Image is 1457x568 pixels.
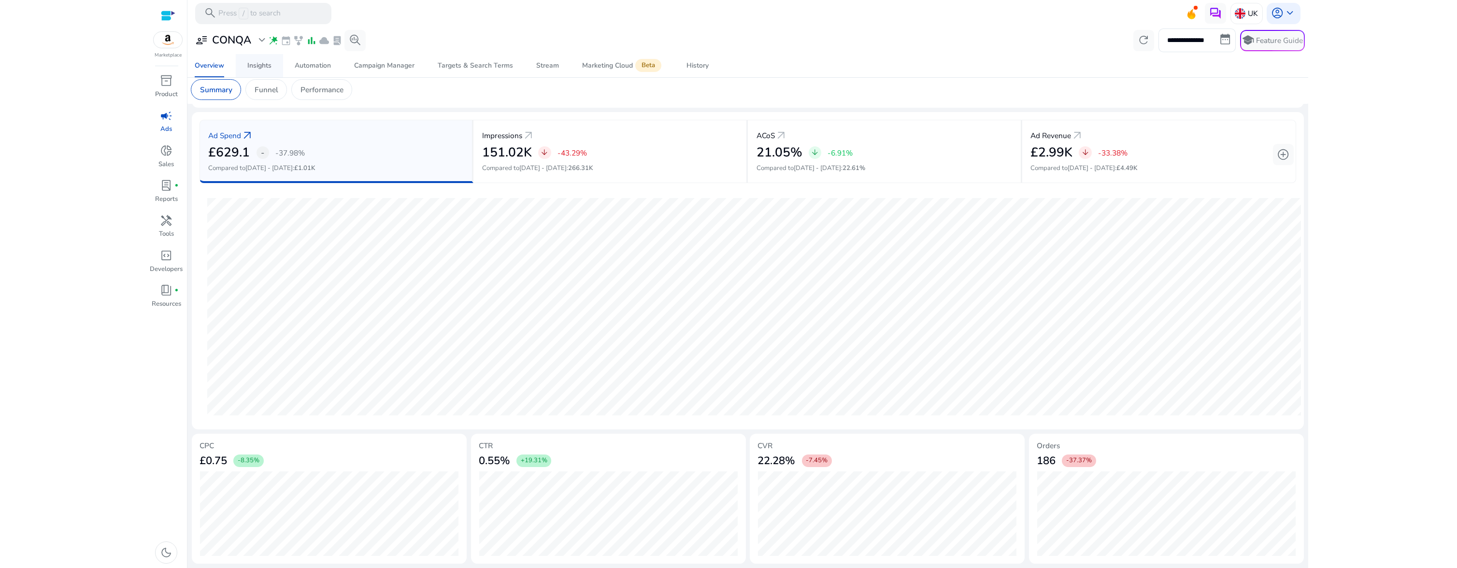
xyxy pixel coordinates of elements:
[1271,7,1284,19] span: account_circle
[160,144,172,157] span: donut_small
[154,32,183,48] img: amazon.svg
[208,145,250,160] h2: £629.1
[255,84,278,95] p: Funnel
[1133,30,1155,51] button: refresh
[155,195,178,204] p: Reports
[1068,164,1115,172] span: [DATE] - [DATE]
[482,145,532,160] h2: 151.02K
[208,130,241,141] p: Ad Spend
[1081,148,1090,157] span: arrow_downward
[757,130,775,141] p: ACoS
[775,129,787,142] a: arrow_outward
[150,265,183,274] p: Developers
[757,145,802,160] h2: 21.05%
[218,8,281,19] p: Press to search
[482,130,522,141] p: Impressions
[245,164,293,172] span: [DATE] - [DATE]
[208,164,463,173] p: Compared to :
[1098,149,1128,156] p: -33.38%
[635,59,661,72] span: Beta
[160,249,172,262] span: code_blocks
[295,62,331,69] div: Automation
[1066,456,1092,465] span: -37.37%
[1071,129,1084,142] a: arrow_outward
[159,229,174,239] p: Tools
[241,129,254,142] a: arrow_outward
[149,72,184,107] a: inventory_2Product
[1030,164,1287,173] p: Compared to :
[344,30,366,51] button: search_insights
[557,149,587,156] p: -43.29%
[582,61,663,70] div: Marketing Cloud
[149,177,184,212] a: lab_profilefiber_manual_recordReports
[1030,145,1072,160] h2: £2.99K
[479,441,738,450] h5: CTR
[519,164,567,172] span: [DATE] - [DATE]
[149,107,184,142] a: campaignAds
[204,7,216,19] span: search
[1273,144,1294,165] button: add_circle
[300,84,343,95] p: Performance
[293,35,304,46] span: family_history
[155,52,182,59] p: Marketplace
[149,212,184,247] a: handymanTools
[757,454,795,467] h3: 22.28%
[811,148,819,157] span: arrow_downward
[174,288,179,293] span: fiber_manual_record
[1037,454,1056,467] h3: 186
[757,164,1012,173] p: Compared to :
[479,454,510,467] h3: 0.55%
[1284,7,1296,19] span: keyboard_arrow_down
[160,110,172,122] span: campaign
[1235,8,1245,19] img: uk.svg
[275,149,305,156] p: -37.98%
[174,184,179,188] span: fiber_manual_record
[306,35,317,46] span: bar_chart
[794,164,841,172] span: [DATE] - [DATE]
[1116,164,1137,172] span: £4.49K
[195,62,224,69] div: Overview
[522,129,535,142] a: arrow_outward
[149,282,184,317] a: book_4fiber_manual_recordResources
[149,142,184,177] a: donut_smallSales
[268,35,279,46] span: wand_stars
[239,8,248,19] span: /
[806,456,828,465] span: -7.45%
[294,164,315,172] span: £1.01K
[332,35,343,46] span: lab_profile
[238,456,259,465] span: -8.35%
[1256,35,1303,46] p: Feature Guide
[200,454,227,467] h3: £0.75
[160,284,172,297] span: book_4
[256,34,268,46] span: expand_more
[482,164,738,173] p: Compared to :
[568,164,593,172] span: 266.31K
[438,62,513,69] div: Targets & Search Terms
[212,34,251,46] h3: CONQA
[757,441,1017,450] h5: CVR
[540,148,549,157] span: arrow_downward
[155,90,178,99] p: Product
[319,35,329,46] span: cloud
[160,214,172,227] span: handyman
[349,34,361,46] span: search_insights
[152,299,181,309] p: Resources
[281,35,291,46] span: event
[1030,130,1071,141] p: Ad Revenue
[160,179,172,192] span: lab_profile
[200,84,232,95] p: Summary
[261,146,264,159] span: -
[149,247,184,282] a: code_blocksDevelopers
[521,456,547,465] span: +19.31%
[200,441,459,450] h5: CPC
[160,125,172,134] p: Ads
[195,34,208,46] span: user_attributes
[160,546,172,559] span: dark_mode
[1137,34,1150,46] span: refresh
[828,149,853,156] p: -6.91%
[686,62,709,69] div: History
